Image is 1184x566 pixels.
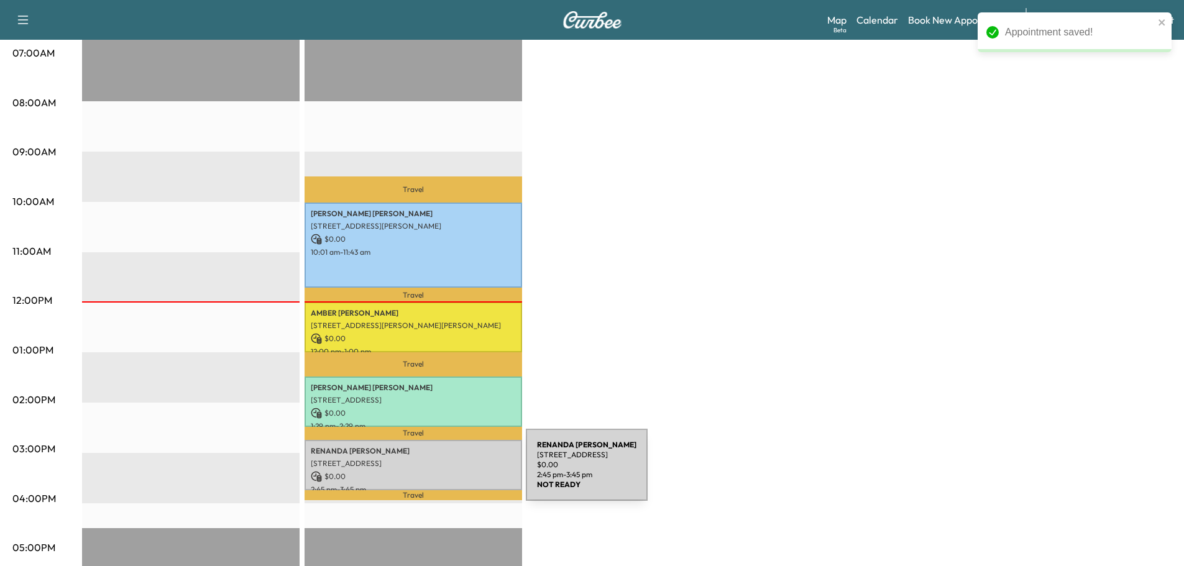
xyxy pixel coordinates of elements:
[311,221,516,231] p: [STREET_ADDRESS][PERSON_NAME]
[12,45,55,60] p: 07:00AM
[12,491,56,506] p: 04:00PM
[311,234,516,245] p: $ 0.00
[311,308,516,318] p: AMBER [PERSON_NAME]
[311,446,516,456] p: RENANDA [PERSON_NAME]
[311,247,516,257] p: 10:01 am - 11:43 am
[311,321,516,331] p: [STREET_ADDRESS][PERSON_NAME][PERSON_NAME]
[311,395,516,405] p: [STREET_ADDRESS]
[311,471,516,482] p: $ 0.00
[12,293,52,308] p: 12:00PM
[305,288,522,302] p: Travel
[12,95,56,110] p: 08:00AM
[305,427,522,440] p: Travel
[856,12,898,27] a: Calendar
[1158,17,1167,27] button: close
[311,408,516,419] p: $ 0.00
[305,352,522,377] p: Travel
[12,194,54,209] p: 10:00AM
[12,441,55,456] p: 03:00PM
[908,12,1013,27] a: Book New Appointment
[833,25,847,35] div: Beta
[311,209,516,219] p: [PERSON_NAME] [PERSON_NAME]
[311,383,516,393] p: [PERSON_NAME] [PERSON_NAME]
[311,485,516,495] p: 2:45 pm - 3:45 pm
[562,11,622,29] img: Curbee Logo
[12,144,56,159] p: 09:00AM
[1005,25,1154,40] div: Appointment saved!
[311,333,516,344] p: $ 0.00
[12,392,55,407] p: 02:00PM
[311,421,516,431] p: 1:29 pm - 2:29 pm
[311,459,516,468] p: [STREET_ADDRESS]
[12,244,51,258] p: 11:00AM
[12,342,53,357] p: 01:00PM
[311,347,516,357] p: 12:00 pm - 1:00 pm
[827,12,847,27] a: MapBeta
[305,176,522,203] p: Travel
[305,490,522,500] p: Travel
[12,540,55,555] p: 05:00PM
